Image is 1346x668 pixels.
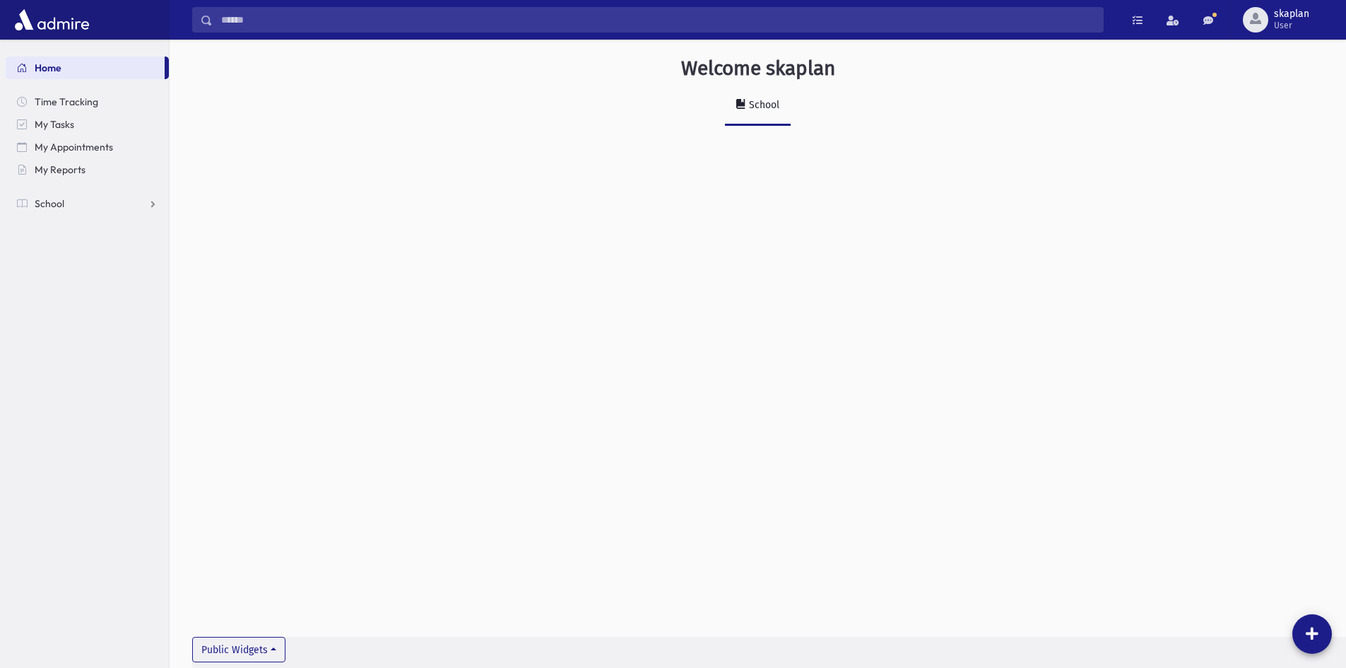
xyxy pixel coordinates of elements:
div: School [746,99,779,111]
a: School [725,86,791,126]
span: Home [35,61,61,74]
span: School [35,197,64,210]
a: My Appointments [6,136,169,158]
img: AdmirePro [11,6,93,34]
span: User [1274,20,1309,31]
a: School [6,192,169,215]
input: Search [213,7,1103,33]
span: skaplan [1274,8,1309,20]
h3: Welcome skaplan [681,57,835,81]
span: My Tasks [35,118,74,131]
span: My Appointments [35,141,113,153]
a: Time Tracking [6,90,169,113]
button: Public Widgets [192,637,285,662]
a: My Reports [6,158,169,181]
span: Time Tracking [35,95,98,108]
a: Home [6,57,165,79]
a: My Tasks [6,113,169,136]
span: My Reports [35,163,85,176]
